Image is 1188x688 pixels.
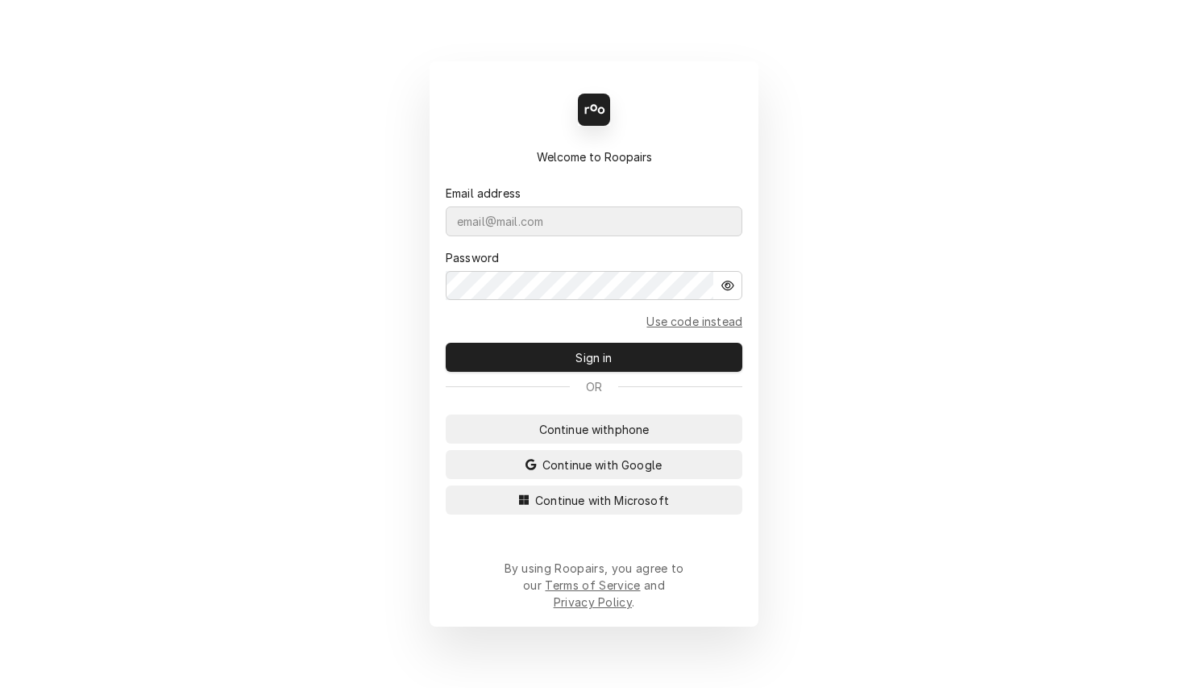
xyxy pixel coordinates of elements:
[539,457,665,473] span: Continue with Google
[446,378,742,395] div: Or
[446,249,499,266] label: Password
[446,148,742,165] div: Welcome to Roopairs
[446,450,742,479] button: Continue with Google
[536,421,653,438] span: Continue with phone
[446,343,742,372] button: Sign in
[446,206,742,236] input: email@mail.com
[446,415,742,444] button: Continue withphone
[554,595,632,609] a: Privacy Policy
[532,492,672,509] span: Continue with Microsoft
[446,185,521,202] label: Email address
[446,486,742,515] button: Continue with Microsoft
[572,349,615,366] span: Sign in
[646,313,742,330] a: Go to Email and code form
[504,560,684,611] div: By using Roopairs, you agree to our and .
[545,578,640,592] a: Terms of Service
